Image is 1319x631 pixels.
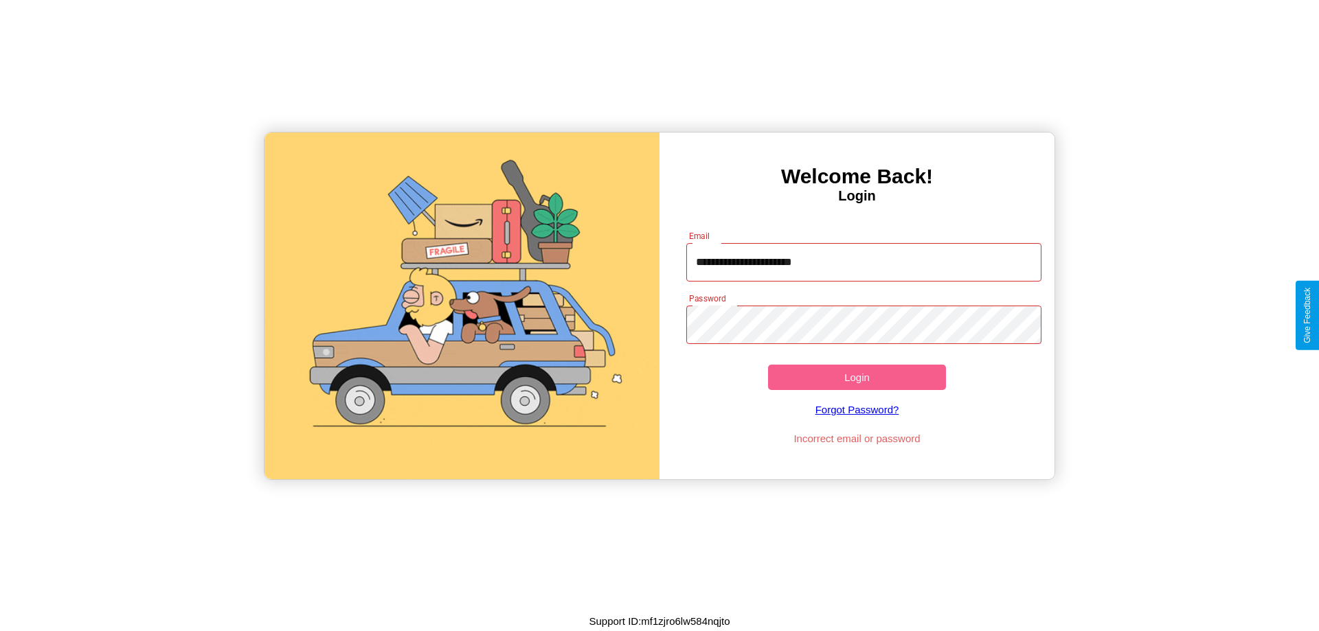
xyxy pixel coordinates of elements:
h4: Login [659,188,1055,204]
a: Forgot Password? [679,390,1035,429]
p: Incorrect email or password [679,429,1035,448]
img: gif [264,133,659,479]
div: Give Feedback [1303,288,1312,343]
label: Password [689,292,725,304]
h3: Welcome Back! [659,165,1055,188]
button: Login [768,365,946,390]
label: Email [689,230,710,242]
p: Support ID: mf1zjro6lw584nqjto [589,612,730,630]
